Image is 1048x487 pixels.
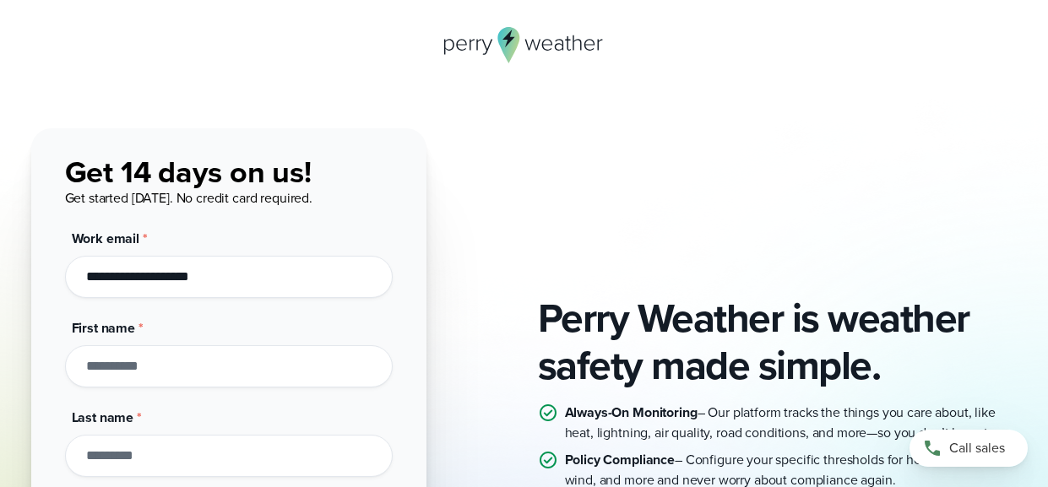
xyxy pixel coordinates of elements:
[65,188,312,208] span: Get started [DATE]. No credit card required.
[565,403,698,422] strong: Always-On Monitoring
[538,295,1018,389] h2: Perry Weather is weather safety made simple.
[65,149,312,194] span: Get 14 days on us!
[72,318,136,338] span: First name
[72,408,134,427] span: Last name
[565,450,675,469] strong: Policy Compliance
[565,403,1018,443] p: – Our platform tracks the things you care about, like heat, lightning, air quality, road conditio...
[949,438,1005,458] span: Call sales
[72,229,140,248] span: Work email
[910,430,1028,467] a: Call sales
